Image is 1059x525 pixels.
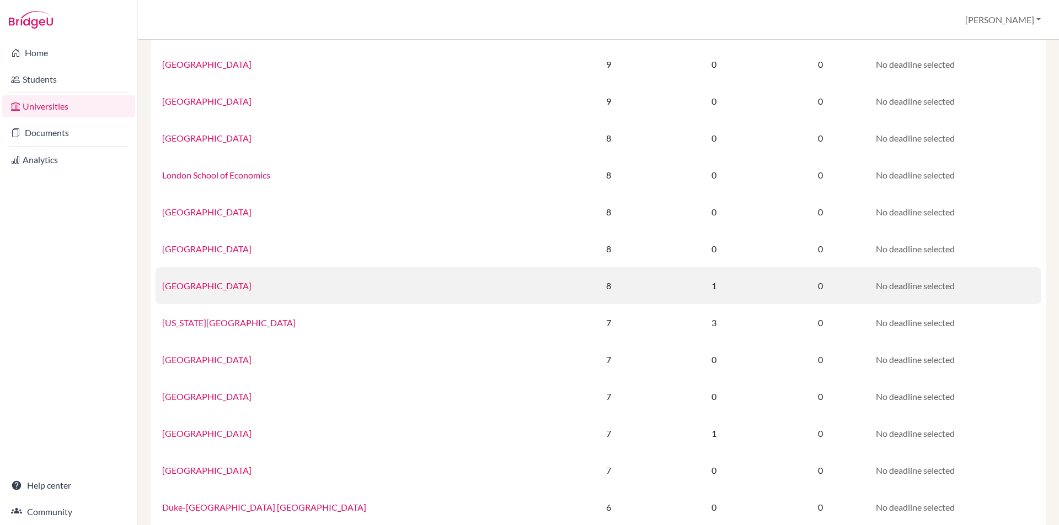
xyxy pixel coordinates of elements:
td: 0 [772,415,869,452]
td: 9 [561,83,656,120]
td: 8 [561,230,656,267]
td: 0 [772,46,869,83]
td: 0 [656,120,772,156]
span: No deadline selected [876,59,955,69]
a: [GEOGRAPHIC_DATA] [162,354,252,365]
td: 0 [772,193,869,230]
td: 8 [561,156,656,193]
td: 7 [561,378,656,415]
td: 8 [561,267,656,304]
a: [GEOGRAPHIC_DATA] [162,96,252,106]
button: [PERSON_NAME] [960,9,1046,30]
a: London School of Economics [162,170,270,180]
span: No deadline selected [876,280,955,291]
td: 0 [772,452,869,489]
span: No deadline selected [876,502,955,512]
span: No deadline selected [876,96,955,106]
img: Bridge-U [9,11,53,29]
td: 7 [561,304,656,341]
td: 0 [772,341,869,378]
a: [GEOGRAPHIC_DATA] [162,243,252,254]
span: No deadline selected [876,391,955,402]
td: 0 [656,193,772,230]
span: No deadline selected [876,207,955,217]
span: No deadline selected [876,465,955,475]
td: 0 [656,341,772,378]
td: 1 [656,415,772,452]
a: [GEOGRAPHIC_DATA] [162,59,252,69]
a: Help center [2,474,135,496]
td: 0 [656,452,772,489]
a: Home [2,42,135,64]
td: 0 [772,230,869,267]
a: [GEOGRAPHIC_DATA] [162,280,252,291]
td: 8 [561,120,656,156]
td: 7 [561,415,656,452]
span: No deadline selected [876,133,955,143]
a: Students [2,68,135,90]
td: 9 [561,46,656,83]
td: 8 [561,193,656,230]
a: Universities [2,95,135,117]
td: 7 [561,341,656,378]
td: 0 [656,378,772,415]
td: 1 [656,267,772,304]
a: Documents [2,122,135,144]
a: [US_STATE][GEOGRAPHIC_DATA] [162,317,296,328]
span: No deadline selected [876,354,955,365]
td: 0 [772,378,869,415]
td: 0 [772,267,869,304]
td: 0 [656,230,772,267]
td: 3 [656,304,772,341]
span: No deadline selected [876,428,955,439]
td: 0 [656,46,772,83]
a: [GEOGRAPHIC_DATA] [162,428,252,439]
a: Duke-[GEOGRAPHIC_DATA] [GEOGRAPHIC_DATA] [162,502,366,512]
td: 0 [772,304,869,341]
a: [GEOGRAPHIC_DATA] [162,207,252,217]
td: 0 [772,156,869,193]
span: No deadline selected [876,317,955,328]
a: [GEOGRAPHIC_DATA] [162,465,252,475]
td: 0 [772,83,869,120]
span: No deadline selected [876,170,955,180]
span: No deadline selected [876,243,955,254]
a: Community [2,501,135,523]
td: 7 [561,452,656,489]
td: 0 [656,83,772,120]
a: [GEOGRAPHIC_DATA] [162,133,252,143]
a: [GEOGRAPHIC_DATA] [162,391,252,402]
td: 0 [772,120,869,156]
td: 0 [656,156,772,193]
a: Analytics [2,149,135,171]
